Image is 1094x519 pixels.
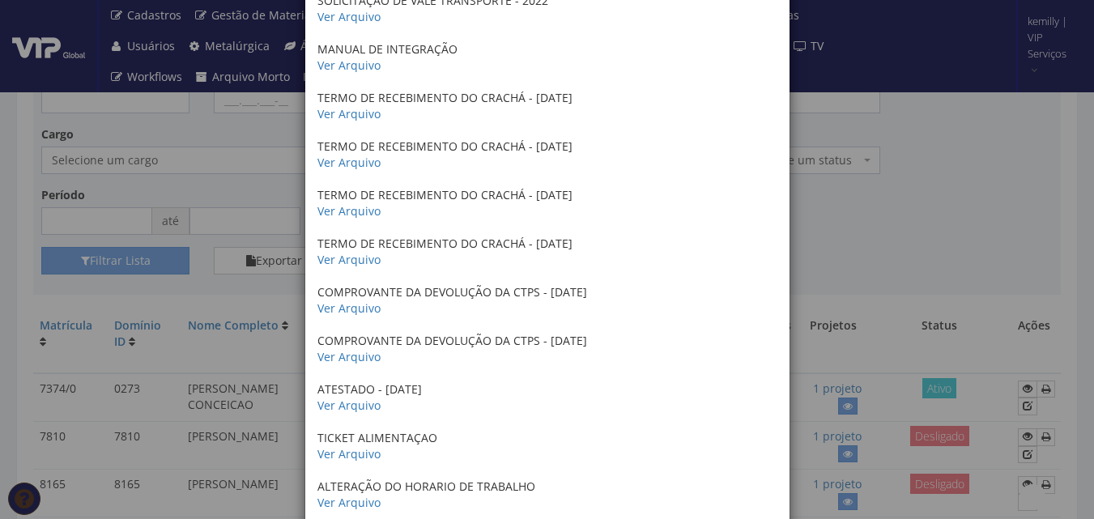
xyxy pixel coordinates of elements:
[317,203,381,219] a: Ver Arquivo
[317,155,381,170] a: Ver Arquivo
[317,495,381,510] a: Ver Arquivo
[317,138,777,171] p: TERMO DE RECEBIMENTO DO CRACHÁ - [DATE]
[317,41,777,74] p: MANUAL DE INTEGRAÇÃO
[317,446,381,462] a: Ver Arquivo
[317,333,777,365] p: COMPROVANTE DA DEVOLUÇÃO DA CTPS - [DATE]
[317,381,777,414] p: ATESTADO - [DATE]
[317,90,777,122] p: TERMO DE RECEBIMENTO DO CRACHÁ - [DATE]
[317,57,381,73] a: Ver Arquivo
[317,106,381,121] a: Ver Arquivo
[317,300,381,316] a: Ver Arquivo
[317,236,777,268] p: TERMO DE RECEBIMENTO DO CRACHÁ - [DATE]
[317,187,777,219] p: TERMO DE RECEBIMENTO DO CRACHÁ - [DATE]
[317,398,381,413] a: Ver Arquivo
[317,9,381,24] a: Ver Arquivo
[317,252,381,267] a: Ver Arquivo
[317,430,777,462] p: TICKET ALIMENTAÇAO
[317,284,777,317] p: COMPROVANTE DA DEVOLUÇÃO DA CTPS - [DATE]
[317,479,777,511] p: ALTERAÇÃO DO HORARIO DE TRABALHO
[317,349,381,364] a: Ver Arquivo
